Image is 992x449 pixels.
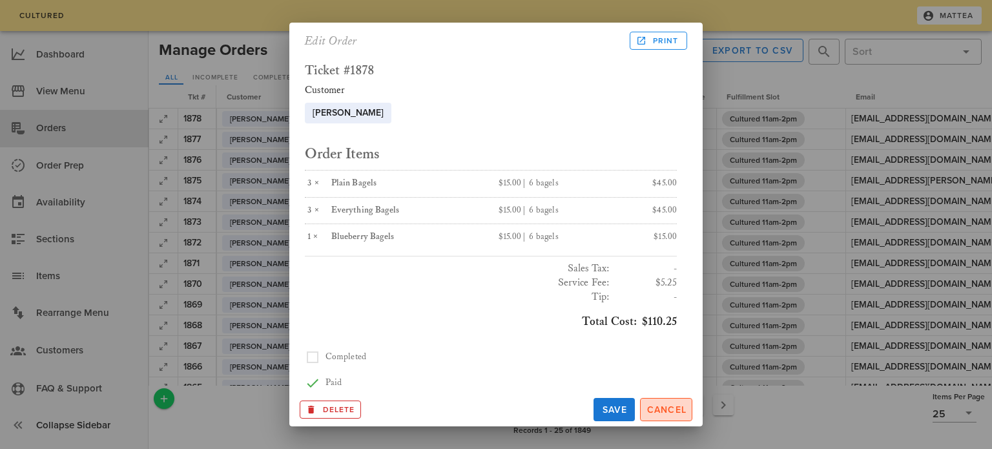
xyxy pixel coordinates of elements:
a: Print [630,32,687,50]
button: Cancel [640,398,692,421]
div: $45.00 [584,171,677,197]
h3: - [615,290,677,304]
span: 3 [305,205,315,216]
h3: Service Fee: [305,276,610,290]
span: 3 [305,178,315,189]
div: × [305,205,331,216]
div: Customer [305,83,677,98]
h2: Edit Order [305,30,358,51]
h3: Sales Tax: [305,262,610,276]
h3: Tip: [305,290,610,304]
span: Cancel [646,404,687,415]
span: Save [599,404,630,415]
div: $15.00 [491,171,584,197]
span: 1 [305,231,313,242]
h3: $5.25 [615,276,677,290]
span: | 6 bagels [522,231,559,242]
button: Save [594,398,635,421]
h3: - [615,262,677,276]
span: Delete [305,404,355,415]
h2: Order Items [305,144,677,165]
div: $45.00 [584,198,677,224]
span: Print [638,35,678,47]
div: × [305,232,331,243]
span: Total Cost: [582,315,637,329]
div: Plain Bagels [331,178,483,189]
span: | 6 bagels [522,178,559,189]
span: | 6 bagels [522,205,559,216]
div: $15.00 [491,198,584,224]
div: $15.00 [491,224,584,251]
span: [PERSON_NAME] [313,103,384,123]
h3: $110.25 [305,315,677,329]
div: Blueberry Bagels [331,232,483,243]
div: × [305,178,331,189]
h2: Ticket #1878 [305,64,677,78]
span: Paid [325,377,342,388]
button: Archive this Record? [300,401,361,419]
div: Everything Bagels [331,205,483,216]
div: $15.00 [584,224,677,251]
span: Completed [325,351,366,362]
